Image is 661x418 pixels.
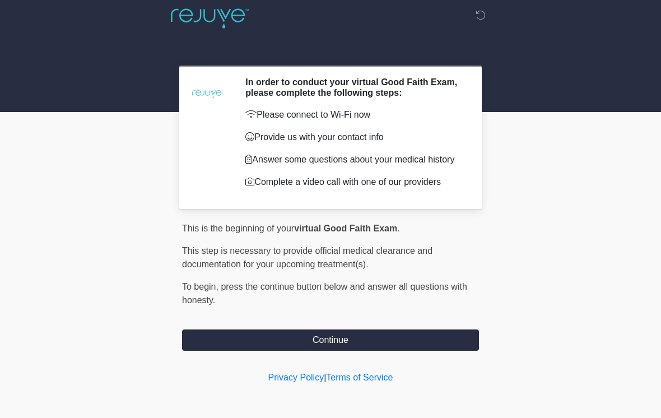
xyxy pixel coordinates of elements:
[397,224,399,233] span: .
[326,373,393,382] a: Terms of Service
[174,40,487,61] h1: ‎ ‎ ‎ ‎
[182,224,294,233] span: This is the beginning of your
[268,373,324,382] a: Privacy Policy
[182,282,467,305] span: press the continue button below and answer all questions with honesty.
[182,329,479,351] button: Continue
[245,153,462,166] p: Answer some questions about your medical history
[245,131,462,144] p: Provide us with your contact info
[245,175,462,189] p: Complete a video call with one of our providers
[182,282,221,291] span: To begin,
[294,224,397,233] strong: virtual Good Faith Exam
[324,373,326,382] a: |
[245,108,462,122] p: Please connect to Wi-Fi now
[171,8,249,29] img: Rejuve Clinics Logo
[182,246,432,269] span: This step is necessary to provide official medical clearance and documentation for your upcoming ...
[245,77,462,98] h2: In order to conduct your virtual Good Faith Exam, please complete the following steps:
[190,77,224,110] img: Agent Avatar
